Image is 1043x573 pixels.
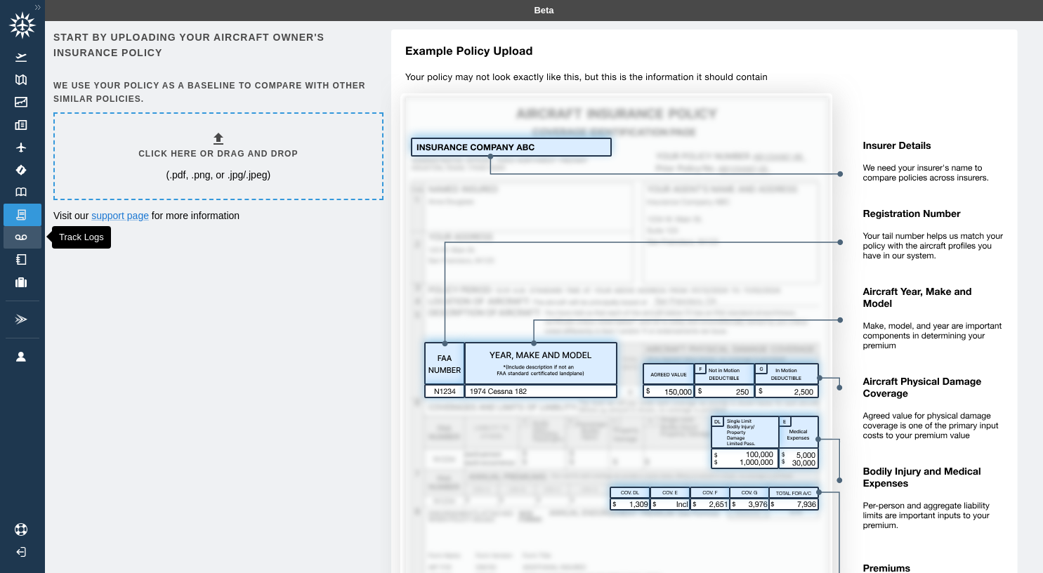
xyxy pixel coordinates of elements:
[53,29,381,61] h6: Start by uploading your aircraft owner's insurance policy
[166,168,270,182] p: (.pdf, .png, or .jpg/.jpeg)
[138,147,298,161] h6: Click here or drag and drop
[53,209,381,223] p: Visit our for more information
[53,79,381,106] h6: We use your policy as a baseline to compare with other similar policies.
[91,210,149,221] a: support page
